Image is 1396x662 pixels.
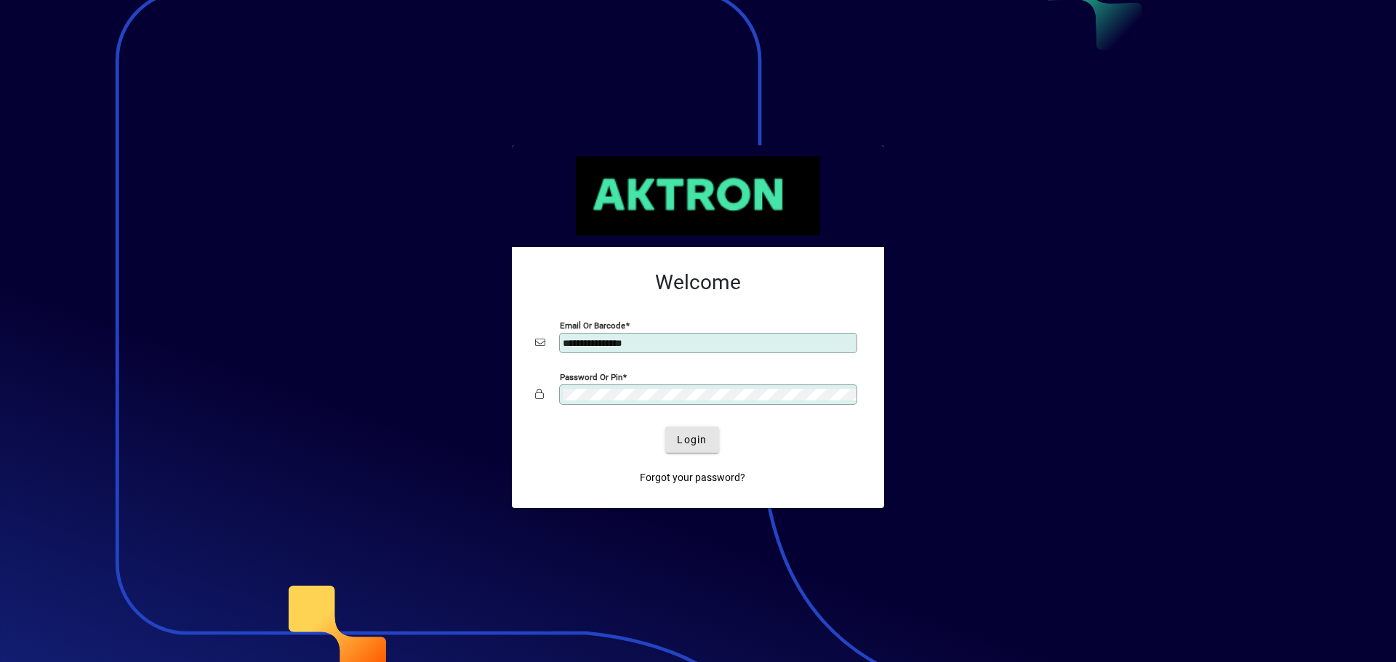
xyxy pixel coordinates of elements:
[677,432,707,448] span: Login
[560,320,625,331] mat-label: Email or Barcode
[535,270,861,295] h2: Welcome
[640,470,745,485] span: Forgot your password?
[665,427,718,453] button: Login
[634,464,751,491] a: Forgot your password?
[560,372,622,382] mat-label: Password or Pin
